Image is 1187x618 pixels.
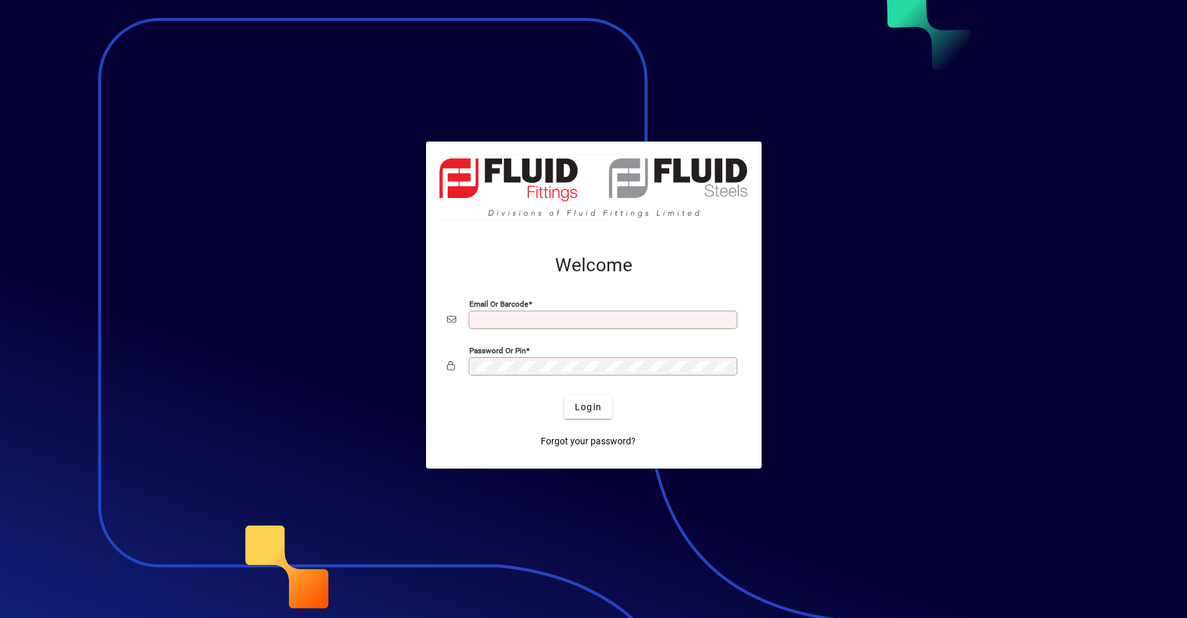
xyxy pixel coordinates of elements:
[469,346,526,355] mat-label: Password or Pin
[564,395,612,419] button: Login
[469,299,528,309] mat-label: Email or Barcode
[541,435,636,448] span: Forgot your password?
[575,400,602,414] span: Login
[535,429,641,453] a: Forgot your password?
[447,254,741,277] h2: Welcome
